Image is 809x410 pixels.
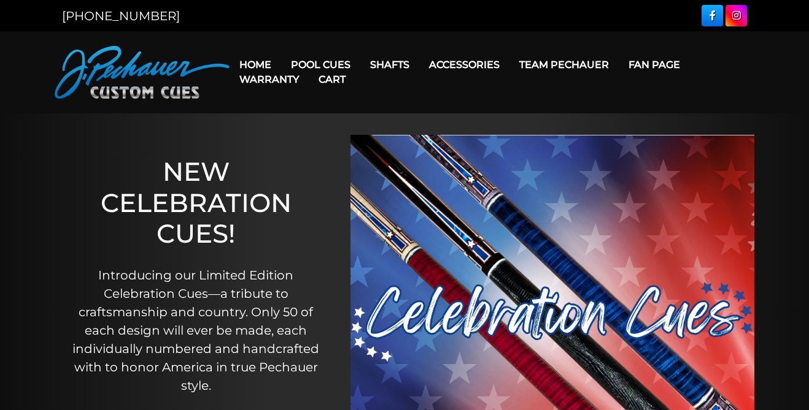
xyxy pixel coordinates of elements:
a: Shafts [360,49,419,80]
a: Pool Cues [281,49,360,80]
a: Home [230,49,281,80]
img: Pechauer Custom Cues [55,46,230,99]
h1: NEW CELEBRATION CUES! [67,156,325,249]
a: Warranty [230,64,309,95]
a: Cart [309,64,355,95]
a: Fan Page [619,49,690,80]
a: [PHONE_NUMBER] [62,9,180,23]
p: Introducing our Limited Edition Celebration Cues—a tribute to craftsmanship and country. Only 50 ... [67,266,325,395]
a: Accessories [419,49,509,80]
a: Team Pechauer [509,49,619,80]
